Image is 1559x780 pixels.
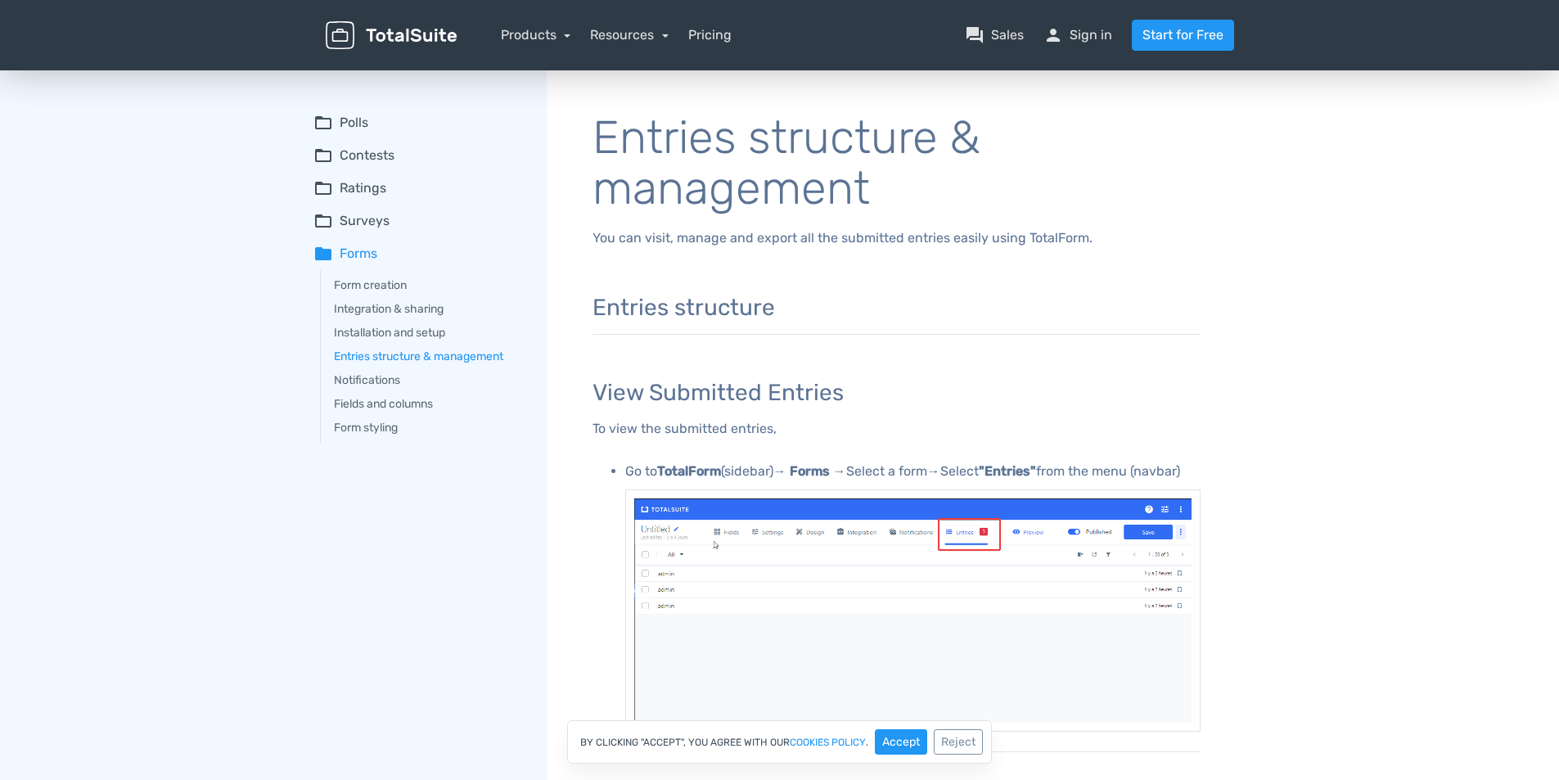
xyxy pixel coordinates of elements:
a: personSign in [1043,25,1112,45]
b: → [927,463,940,479]
img: null [625,489,1201,732]
summary: folder_openRatings [313,178,524,198]
a: Start for Free [1132,20,1234,51]
h3: View Submitted Entries [593,381,1201,406]
summary: folder_openContests [313,146,524,165]
a: question_answerSales [965,25,1024,45]
div: By clicking "Accept", you agree with our . [567,720,992,764]
span: person [1043,25,1063,45]
summary: folder_openPolls [313,113,524,133]
span: folder_open [313,146,333,165]
p: To view the submitted entries, [593,417,1201,440]
button: Accept [875,729,927,755]
a: Installation and setup [334,324,524,341]
summary: folderForms [313,244,524,264]
span: folder_open [313,211,333,231]
button: Reject [934,729,983,755]
b: → Forms → [773,463,846,479]
span: folder_open [313,178,333,198]
b: TotalForm [657,463,721,479]
a: Fields and columns [334,395,524,413]
p: You can visit, manage and export all the submitted entries easily using TotalForm. [593,227,1201,250]
a: Products [501,27,571,43]
a: Integration & sharing [334,300,524,318]
h1: Entries structure & management [593,113,1201,214]
a: Entries structure & management [334,348,524,365]
b: "Entries" [979,463,1036,479]
summary: folder_openSurveys [313,211,524,231]
a: Pricing [688,25,732,45]
span: folder_open [313,113,333,133]
p: Go to (sidebar) Select a form Select from the menu (navbar) [625,460,1201,483]
a: Form styling [334,419,524,436]
h3: Entries structure [593,295,1201,321]
a: Resources [590,27,669,43]
span: folder [313,244,333,264]
a: Form creation [334,277,524,294]
a: cookies policy [790,737,866,747]
span: question_answer [965,25,985,45]
img: TotalSuite for WordPress [326,21,457,50]
a: Notifications [334,372,524,389]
